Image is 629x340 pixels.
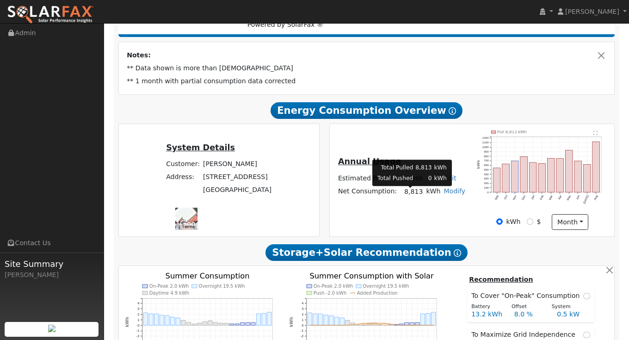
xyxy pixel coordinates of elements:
[374,322,375,323] circle: onclick=""
[271,102,462,119] span: Energy Consumption Overview
[372,323,376,325] rect: onclick=""
[313,314,317,325] rect: onclick=""
[422,325,424,326] circle: onclick=""
[154,314,158,325] rect: onclick=""
[329,315,333,325] rect: onclick=""
[5,258,99,270] span: Site Summary
[469,276,533,283] u: Recommendation
[388,324,393,325] rect: onclick=""
[482,141,489,144] text: 1100
[229,324,234,325] rect: onclick=""
[449,107,456,115] i: Show Help
[149,284,189,289] text: On-Peak 2.0 kWh
[494,194,499,201] text: Sep
[137,318,139,322] text: 1
[203,321,207,325] rect: onclick=""
[487,191,489,194] text: 0
[576,194,581,200] text: Jun
[484,154,489,157] text: 800
[506,217,520,227] label: kWh
[149,314,153,325] rect: onclick=""
[331,325,332,326] circle: onclick=""
[202,158,273,171] td: [PERSON_NAME]
[503,194,508,200] text: Oct
[320,325,321,326] circle: onclick=""
[368,322,370,324] circle: onclick=""
[347,324,348,326] circle: onclick=""
[202,171,273,184] td: [STREET_ADDRESS]
[484,181,489,185] text: 200
[137,307,139,311] text: 3
[444,174,456,182] a: Edit
[224,323,228,325] rect: onclick=""
[471,330,579,340] span: To Maximize Grid Independence
[583,194,590,204] text: [DATE]
[267,312,271,325] rect: onclick=""
[125,317,129,327] text: kWh
[575,161,582,192] rect: onclick=""
[426,313,430,325] rect: onclick=""
[137,301,139,305] text: 4
[125,75,608,88] td: ** 1 month with partial consumption data corrected
[395,324,397,325] circle: onclick=""
[484,150,489,153] text: 900
[165,315,169,325] rect: onclick=""
[467,303,507,311] div: Battery
[192,324,196,325] rect: onclick=""
[136,328,139,333] text: -1
[289,317,294,327] text: kWh
[377,324,382,325] rect: onclick=""
[432,312,436,325] rect: onclick=""
[549,195,554,201] text: Mar
[351,323,355,325] rect: onclick=""
[558,195,563,200] text: Apr
[137,323,139,327] text: 0
[302,312,303,316] text: 2
[308,313,312,325] rect: onclick=""
[512,194,517,201] text: Nov
[565,8,619,15] span: [PERSON_NAME]
[410,322,414,325] rect: onclick=""
[300,328,303,333] text: -1
[421,314,425,325] rect: onclick=""
[394,324,398,325] rect: onclick=""
[338,157,401,166] u: Annual Usage
[336,185,398,198] td: Net Consumption:
[336,325,337,326] circle: onclick=""
[521,195,526,201] text: Dec
[181,320,185,325] rect: onclick=""
[170,317,174,325] rect: onclick=""
[324,315,328,325] rect: onclick=""
[567,194,573,201] text: May
[527,218,533,225] input: $
[340,318,344,325] rect: onclick=""
[593,142,600,192] rect: onclick=""
[208,321,212,325] rect: onclick=""
[484,159,489,162] text: 700
[539,163,546,192] rect: onclick=""
[7,5,94,25] img: SolarFax
[566,150,573,192] rect: onclick=""
[496,218,503,225] input: kWh
[552,214,588,230] button: month
[597,50,606,60] button: Close
[406,325,407,326] circle: onclick=""
[454,249,461,257] i: Show Help
[363,322,364,324] circle: onclick=""
[240,322,245,325] rect: onclick=""
[530,194,536,200] text: Jan
[471,291,583,301] span: To Cover "On-Peak" Consumption
[213,322,217,325] rect: onclick=""
[594,194,599,201] text: Aug
[482,145,489,148] text: 1000
[539,194,544,200] text: Feb
[178,218,208,230] img: Google
[302,301,303,305] text: 4
[165,158,202,171] td: Customer:
[482,136,489,139] text: 1200
[401,324,402,326] circle: onclick=""
[399,185,425,198] td: 8,813
[530,162,537,192] rect: onclick=""
[313,291,346,296] text: Push -2.0 kWh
